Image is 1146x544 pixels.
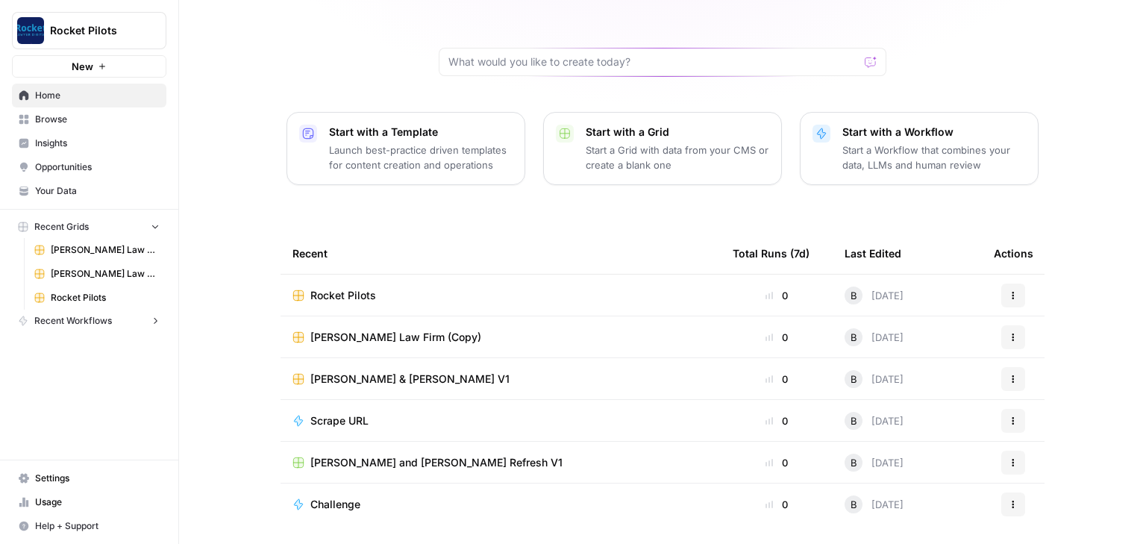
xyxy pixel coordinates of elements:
div: 0 [733,497,821,512]
span: [PERSON_NAME] & [PERSON_NAME] V1 [310,372,510,387]
div: Last Edited [845,233,901,274]
p: Start with a Grid [586,125,769,140]
a: Browse [12,107,166,131]
span: [PERSON_NAME] and [PERSON_NAME] Refresh V1 [310,455,563,470]
span: Insights [35,137,160,150]
a: Insights [12,131,166,155]
img: Rocket Pilots Logo [17,17,44,44]
button: Start with a TemplateLaunch best-practice driven templates for content creation and operations [286,112,525,185]
button: Workspace: Rocket Pilots [12,12,166,49]
div: [DATE] [845,370,904,388]
p: Start with a Template [329,125,513,140]
span: Help + Support [35,519,160,533]
span: [PERSON_NAME] Law Firm [51,243,160,257]
button: Start with a GridStart a Grid with data from your CMS or create a blank one [543,112,782,185]
a: [PERSON_NAME] Law Firm (Copy) [292,330,709,345]
a: [PERSON_NAME] Law Firm [28,238,166,262]
a: Challenge [292,497,709,512]
span: Usage [35,495,160,509]
span: Rocket Pilots [51,291,160,304]
span: Scrape URL [310,413,369,428]
span: Settings [35,472,160,485]
span: B [851,330,857,345]
p: Start a Grid with data from your CMS or create a blank one [586,143,769,172]
div: Actions [994,233,1033,274]
button: Start with a WorkflowStart a Workflow that combines your data, LLMs and human review [800,112,1039,185]
span: B [851,372,857,387]
span: [PERSON_NAME] Law Firm (Copy) [310,330,481,345]
p: Launch best-practice driven templates for content creation and operations [329,143,513,172]
span: Home [35,89,160,102]
input: What would you like to create today? [448,54,859,69]
a: [PERSON_NAME] & [PERSON_NAME] V1 [292,372,709,387]
span: Recent Workflows [34,314,112,328]
span: Rocket Pilots [310,288,376,303]
div: 0 [733,372,821,387]
div: [DATE] [845,454,904,472]
span: Recent Grids [34,220,89,234]
a: Your Data [12,179,166,203]
span: B [851,497,857,512]
a: [PERSON_NAME] Law Firm (Copy) [28,262,166,286]
span: New [72,59,93,74]
span: B [851,413,857,428]
a: [PERSON_NAME] and [PERSON_NAME] Refresh V1 [292,455,709,470]
div: 0 [733,413,821,428]
a: Home [12,84,166,107]
div: 0 [733,330,821,345]
button: New [12,55,166,78]
div: [DATE] [845,287,904,304]
div: [DATE] [845,495,904,513]
span: B [851,288,857,303]
div: Recent [292,233,709,274]
a: Rocket Pilots [292,288,709,303]
span: Rocket Pilots [50,23,140,38]
span: Challenge [310,497,360,512]
button: Help + Support [12,514,166,538]
div: 0 [733,288,821,303]
span: Your Data [35,184,160,198]
div: [DATE] [845,328,904,346]
div: [DATE] [845,412,904,430]
button: Recent Workflows [12,310,166,332]
span: B [851,455,857,470]
div: 0 [733,455,821,470]
a: Scrape URL [292,413,709,428]
div: Total Runs (7d) [733,233,810,274]
span: Browse [35,113,160,126]
a: Opportunities [12,155,166,179]
span: [PERSON_NAME] Law Firm (Copy) [51,267,160,281]
p: Start with a Workflow [842,125,1026,140]
p: Start a Workflow that combines your data, LLMs and human review [842,143,1026,172]
a: Usage [12,490,166,514]
button: Recent Grids [12,216,166,238]
a: Settings [12,466,166,490]
span: Opportunities [35,160,160,174]
a: Rocket Pilots [28,286,166,310]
